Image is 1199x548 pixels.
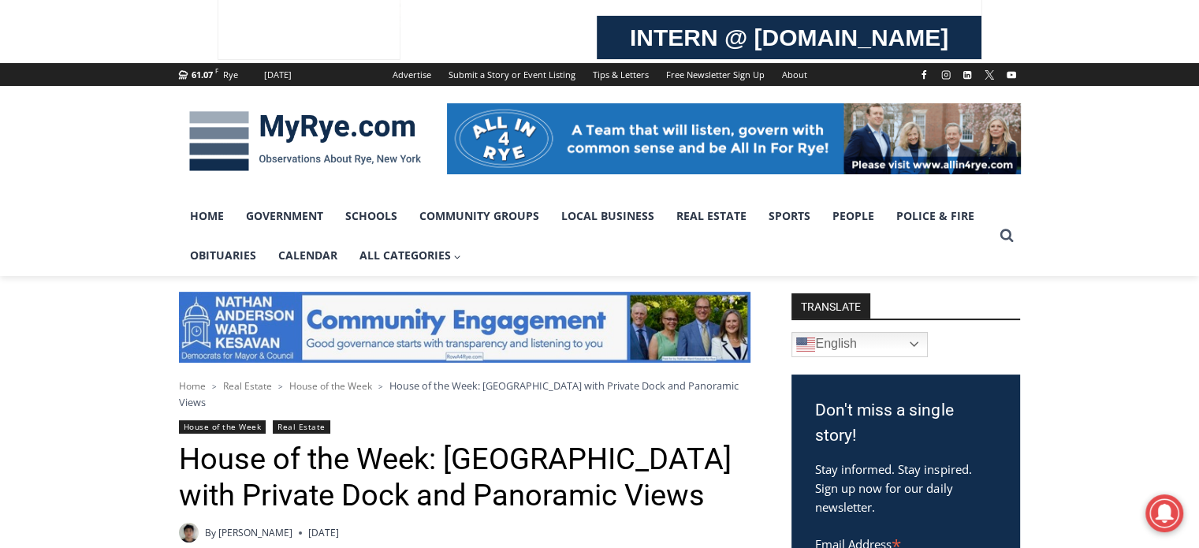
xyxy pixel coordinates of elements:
a: Sports [758,196,821,236]
span: > [378,381,383,392]
a: Tips & Letters [584,63,657,86]
div: Rye [223,68,238,82]
span: > [278,381,283,392]
a: Instagram [936,65,955,84]
button: Child menu of All Categories [348,236,473,275]
a: Local Business [550,196,665,236]
strong: TRANSLATE [791,293,870,319]
a: Schools [334,196,408,236]
span: House of the Week: [GEOGRAPHIC_DATA] with Private Dock and Panoramic Views [179,378,739,408]
a: About [773,63,816,86]
a: [PERSON_NAME] [218,526,292,539]
a: Community Groups [408,196,550,236]
img: en [796,335,815,354]
nav: Primary Navigation [179,196,992,276]
h1: House of the Week: [GEOGRAPHIC_DATA] with Private Dock and Panoramic Views [179,442,750,513]
a: English [791,332,928,357]
a: People [821,196,885,236]
a: Home [179,196,235,236]
img: Patel, Devan - bio cropped 200x200 [179,523,199,542]
div: Apply Now <> summer and RHS senior internships available [398,1,745,153]
a: Real Estate [223,379,272,393]
a: X [980,65,999,84]
nav: Secondary Navigation [384,63,816,86]
span: F [215,66,218,75]
a: Facebook [914,65,933,84]
a: Advertise [384,63,440,86]
a: YouTube [1002,65,1021,84]
time: [DATE] [308,525,339,540]
a: Obituaries [179,236,267,275]
a: Real Estate [273,420,330,434]
a: Home [179,379,206,393]
span: > [212,381,217,392]
a: Intern @ [DOMAIN_NAME] [379,153,764,196]
p: Stay informed. Stay inspired. Sign up now for our daily newsletter. [815,460,996,516]
nav: Breadcrumbs [179,378,750,410]
span: Intern @ [DOMAIN_NAME] [412,157,731,192]
a: Author image [179,523,199,542]
span: By [205,525,216,540]
a: Calendar [267,236,348,275]
a: Real Estate [665,196,758,236]
div: [DATE] [264,68,292,82]
button: View Search Form [992,222,1021,250]
a: House of the Week [179,420,266,434]
img: MyRye.com [179,100,431,182]
a: Police & Fire [885,196,985,236]
a: Free Newsletter Sign Up [657,63,773,86]
a: Linkedin [958,65,977,84]
a: Government [235,196,334,236]
a: House of the Week [289,379,372,393]
span: 61.07 [192,69,213,80]
a: Submit a Story or Event Listing [440,63,584,86]
h3: Don't miss a single story! [815,398,996,448]
img: All in for Rye [447,103,1021,174]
